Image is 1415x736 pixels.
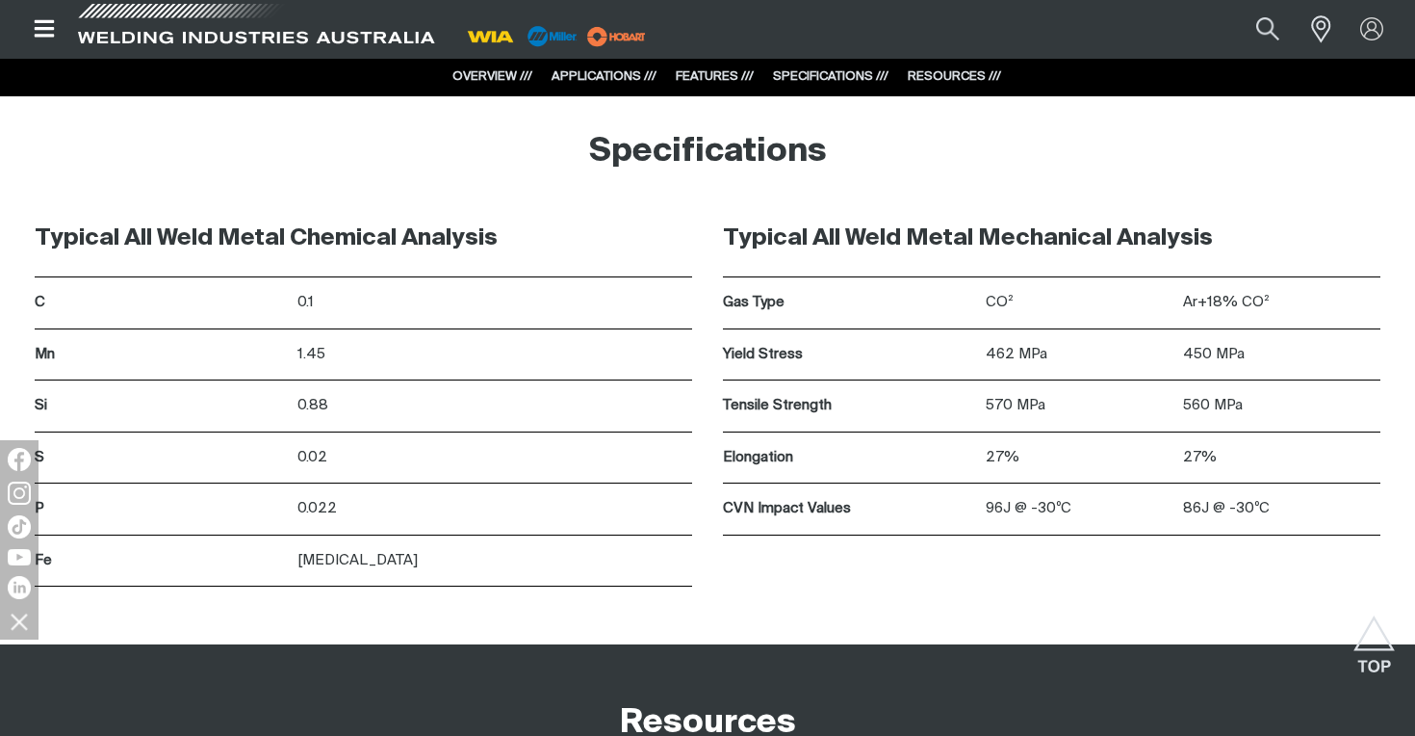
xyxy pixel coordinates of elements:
[297,447,692,469] p: 0.02
[1352,616,1396,659] button: Scroll to top
[15,131,1400,173] h2: Specifications
[986,292,1183,314] p: CO²
[3,605,36,638] img: hide socials
[723,395,976,417] p: Tensile Strength
[35,223,692,253] h3: Typical All Weld Metal Chemical Analysis
[8,549,31,565] img: YouTube
[676,70,754,83] a: FEATURES ///
[297,292,692,314] p: 0.1
[908,70,1001,83] a: RESOURCES ///
[297,344,692,366] p: 1.45
[8,515,31,539] img: TikTok
[35,292,288,314] p: C
[581,22,652,51] img: miller
[723,344,976,366] p: Yield Stress
[1183,395,1380,417] p: 560 MPa
[723,223,1380,253] h3: Typical All Weld Metal Mechanical Analysis
[552,70,656,83] a: APPLICATIONS ///
[8,448,31,471] img: Facebook
[773,70,888,83] a: SPECIFICATIONS ///
[35,498,288,520] p: P
[35,344,288,366] p: Mn
[35,395,288,417] p: Si
[8,576,31,599] img: LinkedIn
[1183,498,1380,520] p: 86J @ -30ºC
[1235,8,1300,51] button: Search products
[723,447,976,469] p: Elongation
[35,447,288,469] p: S
[986,395,1183,417] p: 570 MPa
[1211,8,1300,51] input: Product name or item number...
[986,447,1183,469] p: 27%
[723,498,976,520] p: CVN Impact Values
[8,482,31,505] img: Instagram
[297,498,692,520] p: 0.022
[581,29,652,43] a: miller
[723,292,976,314] p: Gas Type
[1183,447,1380,469] p: 27%
[297,395,692,417] p: 0.88
[35,550,288,572] p: Fe
[297,550,692,572] p: [MEDICAL_DATA]
[986,498,1183,520] p: 96J @ -30ºC
[1183,292,1380,314] p: Ar+18% CO²
[986,344,1183,366] p: 462 MPa
[452,70,532,83] a: OVERVIEW ///
[1183,344,1380,366] p: 450 MPa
